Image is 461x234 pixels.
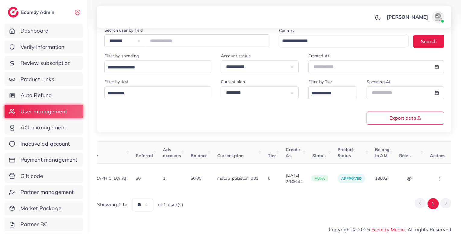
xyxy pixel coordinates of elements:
label: Account status [221,53,251,59]
a: Inactive ad account [5,137,83,151]
span: Market Package [21,204,62,212]
span: active [312,175,328,182]
span: Actions [430,153,445,158]
span: Product Links [21,75,54,83]
span: [GEOGRAPHIC_DATA] [82,175,126,181]
span: 13602 [375,175,387,181]
label: Created At [308,53,329,59]
a: Auto Refund [5,88,83,102]
span: Balance [191,153,208,158]
div: Search for option [279,35,409,47]
div: Search for option [104,86,211,99]
span: Referral [136,153,153,158]
a: ACL management [5,121,83,134]
img: logo [8,7,19,17]
span: , All rights Reserved [405,226,451,233]
label: Filter by Tier [308,79,332,85]
span: User management [21,108,67,115]
a: Partner BC [5,217,83,231]
span: Export data [389,115,421,120]
input: Search for option [105,63,203,72]
div: Search for option [104,60,211,73]
span: Current plan [217,153,243,158]
a: Payment management [5,153,83,167]
span: Dashboard [21,27,49,35]
span: Partner BC [21,220,48,228]
span: [DATE] 20:06:44 [286,172,302,185]
span: ACL management [21,124,66,131]
span: Auto Refund [21,91,52,99]
button: Search [413,35,444,48]
span: Verify information [21,43,65,51]
label: Filter by AM [104,79,128,85]
span: Belong to AM [375,147,389,158]
span: Inactive ad account [21,140,70,148]
span: Copyright © 2025 [329,226,451,233]
label: Filter by spending [104,53,139,59]
a: Gift code [5,169,83,183]
a: [PERSON_NAME]avatar [383,11,447,23]
span: Ads accounts [163,147,181,158]
span: $0.00 [191,175,202,181]
span: of 1 user(s) [158,201,183,208]
a: Ecomdy Media [371,226,405,232]
span: approved [341,176,362,181]
a: logoEcomdy Admin [8,7,56,17]
span: Showing 1 to [97,201,127,208]
span: metap_pakistan_001 [217,175,258,181]
span: 1 [163,175,165,181]
span: Product Status [338,147,354,158]
button: Export data [367,112,444,125]
h2: Ecomdy Admin [21,9,56,15]
a: Product Links [5,72,83,86]
label: Current plan [221,79,245,85]
input: Search for option [280,36,401,46]
span: Tier [268,153,276,158]
input: Search for option [105,89,203,98]
img: avatar [432,11,444,23]
ul: Pagination [415,198,451,209]
span: Create At [286,147,300,158]
label: Spending At [367,79,391,85]
span: Partner management [21,188,74,196]
p: [PERSON_NAME] [387,13,428,21]
span: Roles [399,153,411,158]
a: Market Package [5,201,83,215]
span: 0 [268,175,270,181]
a: Verify information [5,40,83,54]
span: Gift code [21,172,43,180]
a: Dashboard [5,24,83,38]
input: Search for option [309,89,349,98]
span: Review subscription [21,59,71,67]
span: $0 [136,175,141,181]
button: Go to page 1 [428,198,439,209]
div: Search for option [308,86,357,99]
a: Review subscription [5,56,83,70]
a: User management [5,105,83,119]
span: Status [312,153,326,158]
a: Partner management [5,185,83,199]
span: Payment management [21,156,78,164]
